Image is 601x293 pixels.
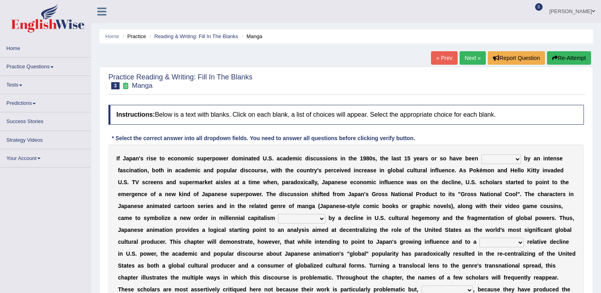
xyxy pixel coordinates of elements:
b: n [342,155,346,162]
b: s [150,155,153,162]
b: c [178,167,182,173]
b: i [243,155,245,162]
b: a [393,155,396,162]
b: s [310,155,313,162]
div: * Select the correct answer into all dropdown fields. You need to answer all questions before cli... [108,135,418,143]
b: c [333,167,336,173]
b: e [153,179,157,185]
b: t [211,179,213,185]
b: n [381,167,385,173]
b: o [392,167,396,173]
b: s [142,179,145,185]
b: e [153,155,157,162]
b: e [168,155,171,162]
b: l [391,167,392,173]
b: , [375,155,377,162]
b: k [476,167,479,173]
b: n [169,179,173,185]
b: c [248,167,251,173]
b: 0 [369,155,373,162]
b: y [528,155,531,162]
b: P [469,167,473,173]
b: t [285,167,287,173]
b: b [465,155,469,162]
b: o [443,155,446,162]
b: s [396,155,399,162]
b: u [227,167,230,173]
b: l [518,167,519,173]
b: i [340,155,342,162]
b: e [189,179,192,185]
b: d [232,155,235,162]
b: V [135,179,139,185]
b: a [551,167,554,173]
b: c [297,167,300,173]
b: r [203,179,205,185]
b: l [437,167,439,173]
b: r [423,155,425,162]
b: a [420,155,423,162]
b: o [181,155,184,162]
b: . [272,155,274,162]
b: b [152,167,156,173]
b: a [134,167,137,173]
b: n [432,167,435,173]
b: v [456,155,459,162]
b: c [299,155,302,162]
b: y [536,167,539,173]
b: n [131,167,134,173]
b: i [379,167,381,173]
b: d [173,179,176,185]
b: t [310,167,312,173]
b: . [267,155,269,162]
b: e [263,167,267,173]
b: i [139,167,141,173]
b: i [149,155,150,162]
button: Report Question [488,51,545,65]
b: d [554,167,557,173]
b: o [327,155,331,162]
b: s [179,179,182,185]
b: K [527,167,531,173]
b: r [235,167,237,173]
b: a [533,155,537,162]
b: a [277,155,280,162]
b: i [129,167,131,173]
b: r [258,167,260,173]
b: t [348,155,350,162]
b: e [253,155,256,162]
b: h [287,167,291,173]
b: u [316,155,320,162]
b: t [251,155,253,162]
b: ' [139,155,140,162]
b: o [487,167,491,173]
b: f [435,167,437,173]
b: c [407,167,410,173]
b: a [199,179,203,185]
b: d [256,155,260,162]
b: l [519,167,521,173]
b: i [275,167,277,173]
b: o [235,155,239,162]
b: a [120,167,123,173]
b: n [144,167,147,173]
b: y [314,167,317,173]
b: e [442,167,445,173]
b: a [133,155,136,162]
b: J [123,155,126,162]
b: t [159,167,161,173]
b: e [385,155,388,162]
b: I [116,155,118,162]
b: s [370,167,373,173]
a: Your Account [0,149,91,165]
b: a [166,179,169,185]
b: 1 [360,155,363,162]
b: t [399,155,401,162]
b: d [560,167,564,173]
b: e [354,155,357,162]
b: a [367,167,370,173]
b: r [420,167,422,173]
b: e [550,155,553,162]
b: i [309,155,310,162]
b: m [238,155,243,162]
